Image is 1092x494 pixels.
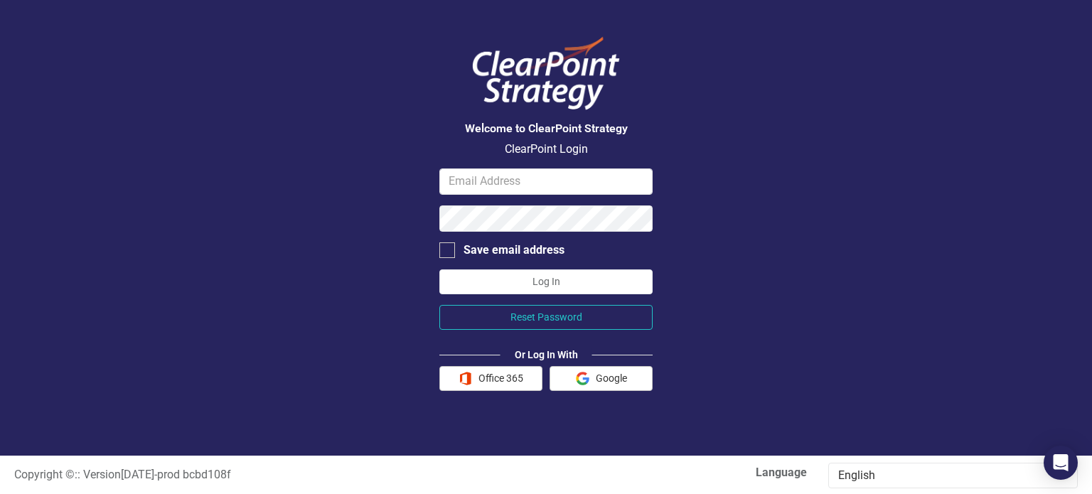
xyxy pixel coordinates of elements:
[464,242,564,259] div: Save email address
[439,168,653,195] input: Email Address
[439,305,653,330] button: Reset Password
[1044,446,1078,480] div: Open Intercom Messenger
[439,366,542,391] button: Office 365
[550,366,653,391] button: Google
[14,468,75,481] span: Copyright ©
[576,372,589,385] img: Google
[557,465,807,481] label: Language
[838,468,1053,484] div: English
[500,348,592,362] div: Or Log In With
[461,28,631,119] img: ClearPoint Logo
[459,372,472,385] img: Office 365
[4,467,546,483] div: :: Version [DATE] - prod bcbd108f
[439,122,653,135] h3: Welcome to ClearPoint Strategy
[439,141,653,158] p: ClearPoint Login
[439,269,653,294] button: Log In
